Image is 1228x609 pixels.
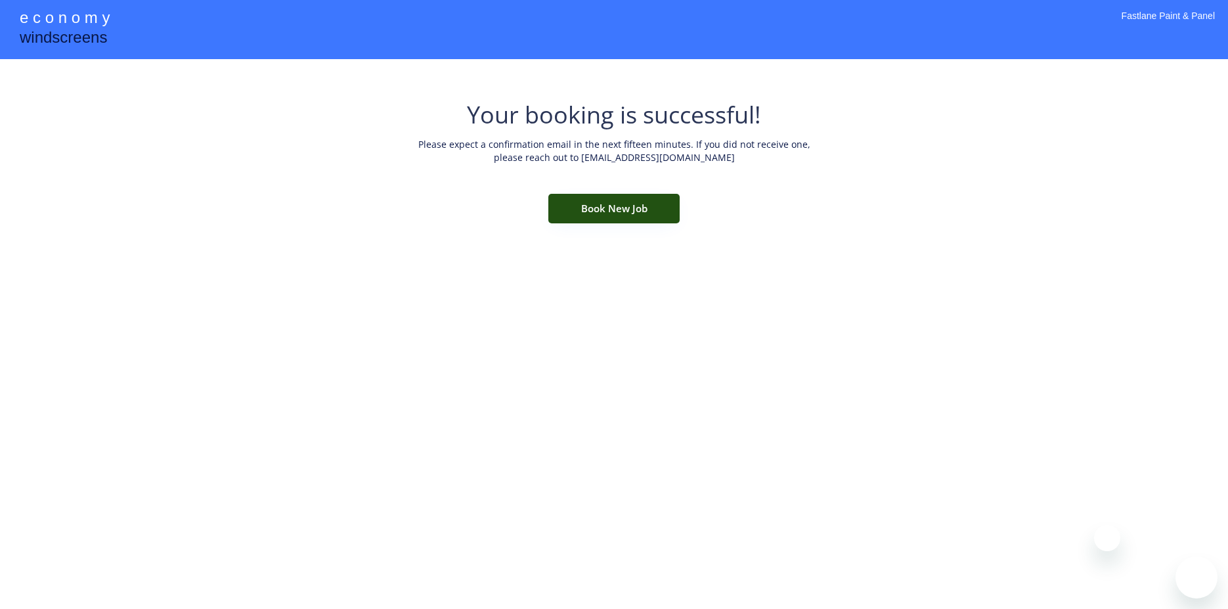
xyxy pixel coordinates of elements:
[417,138,811,168] div: Please expect a confirmation email in the next fifteen minutes. If you did not receive one, pleas...
[467,99,761,131] div: Your booking is successful!
[1122,10,1215,39] div: Fastlane Paint & Panel
[20,26,107,52] div: windscreens
[20,7,110,32] div: e c o n o m y
[1175,556,1217,598] iframe: Button to launch messaging window
[548,194,680,223] button: Book New Job
[1094,525,1120,551] iframe: Close message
